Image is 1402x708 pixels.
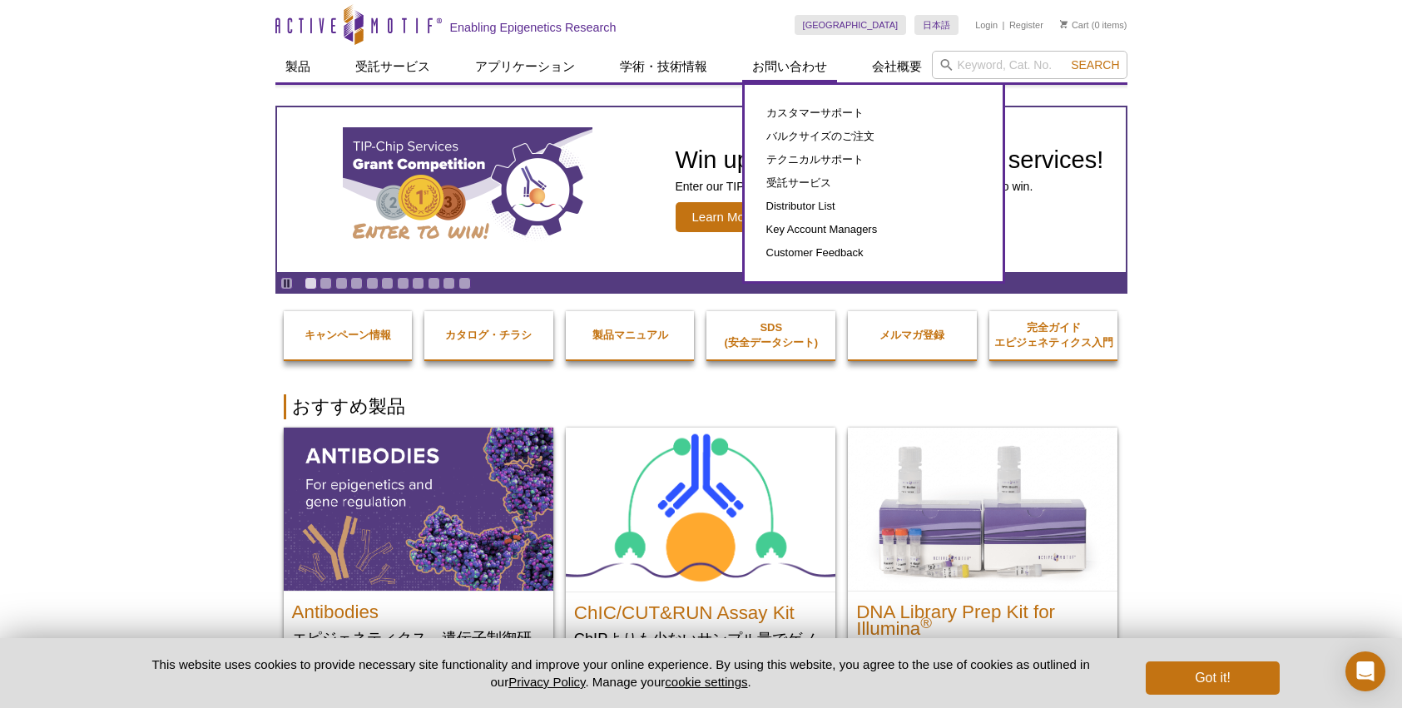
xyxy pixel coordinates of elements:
[761,171,986,195] a: 受託サービス
[284,428,553,696] a: All Antibodies Antibodies エピジェネティクス、遺伝子制御研究用の抗体（ChIP、CUT&Tag、CUT&RUN検証済抗体）
[343,127,592,252] img: TIP-ChIP Services Grant Competition
[443,277,455,290] a: Go to slide 10
[856,596,1109,637] h2: DNA Library Prep Kit for Illumina
[932,51,1127,79] input: Keyword, Cat. No.
[1003,15,1005,35] li: |
[280,277,293,290] a: Toggle autoplay
[742,51,837,82] a: お問い合わせ
[989,304,1118,367] a: 完全ガイドエピジェネティクス入門
[366,277,379,290] a: Go to slide 5
[123,656,1119,691] p: This website uses cookies to provide necessary site functionality and improve your online experie...
[1071,58,1119,72] span: Search
[305,329,391,341] strong: キャンペーン情報
[320,277,332,290] a: Go to slide 2
[724,321,818,349] strong: SDS (安全データシート)
[795,15,907,35] a: [GEOGRAPHIC_DATA]
[305,277,317,290] a: Go to slide 1
[761,148,986,171] a: テクニカルサポート
[1146,661,1279,695] button: Got it!
[335,277,348,290] a: Go to slide 3
[292,629,545,680] p: エピジェネティクス、遺伝子制御研究用の抗体（ChIP、CUT&Tag、CUT&RUN検証済抗体）
[920,614,932,631] sup: ®
[292,596,545,621] h2: Antibodies
[566,311,695,359] a: 製品マニュアル
[350,277,363,290] a: Go to slide 4
[277,107,1126,272] article: TIP-ChIP Services Grant Competition
[284,311,413,359] a: キャンペーン情報
[508,675,585,689] a: Privacy Policy
[761,101,986,125] a: カスタマーサポート
[397,277,409,290] a: Go to slide 7
[284,428,553,591] img: All Antibodies
[610,51,717,82] a: 学術・技術情報
[345,51,440,82] a: 受託サービス
[566,428,835,592] img: ChIC/CUT&RUN Assay Kit
[277,107,1126,272] a: TIP-ChIP Services Grant Competition Win up to $45,000 in TIP-ChIP services! Enter our TIP-ChIP se...
[879,329,944,341] strong: メルマガ登録
[862,51,932,82] a: 会社概要
[761,241,986,265] a: Customer Feedback
[574,630,827,681] p: ChIPよりも少ないサンプル量でゲノムワイドなヒストン修飾解析や転写因子解析
[676,202,773,232] span: Learn More
[761,218,986,241] a: Key Account Managers
[761,195,986,218] a: Distributor List
[761,125,986,148] a: バルクサイズのご注文
[566,428,835,697] a: ChIC/CUT&RUN Assay Kit ChIC/CUT&RUN Assay Kit ChIPよりも少ないサンプル量でゲノムワイドなヒストン修飾解析や転写因子解析
[428,277,440,290] a: Go to slide 9
[445,329,532,341] strong: カタログ・チラシ
[1060,19,1089,31] a: Cart
[676,179,1104,194] p: Enter our TIP-ChIP services grant competition for your chance to win.
[665,675,747,689] button: cookie settings
[275,51,320,82] a: 製品
[1345,651,1385,691] div: Open Intercom Messenger
[1009,19,1043,31] a: Register
[465,51,585,82] a: アプリケーション
[914,15,959,35] a: 日本語
[381,277,394,290] a: Go to slide 6
[975,19,998,31] a: Login
[1060,15,1127,35] li: (0 items)
[424,311,553,359] a: カタログ・チラシ
[1060,20,1068,28] img: Your Cart
[706,304,835,367] a: SDS(安全データシート)
[848,428,1117,591] img: DNA Library Prep Kit for Illumina
[412,277,424,290] a: Go to slide 8
[450,20,617,35] h2: Enabling Epigenetics Research
[458,277,471,290] a: Go to slide 11
[284,394,1119,419] h2: おすすめ製品
[592,329,668,341] strong: 製品マニュアル
[994,321,1113,349] strong: 完全ガイド エピジェネティクス入門
[1066,57,1124,72] button: Search
[848,311,977,359] a: メルマガ登録
[574,597,827,621] h2: ChIC/CUT&RUN Assay Kit
[676,147,1104,172] h2: Win up to $45,000 in TIP-ChIP services!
